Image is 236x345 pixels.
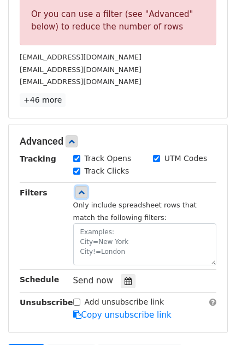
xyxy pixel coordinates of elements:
a: Copy unsubscribe link [73,310,172,320]
h5: Advanced [20,135,216,147]
label: Add unsubscribe link [85,296,164,308]
small: [EMAIL_ADDRESS][DOMAIN_NAME] [20,66,141,74]
small: [EMAIL_ADDRESS][DOMAIN_NAME] [20,53,141,61]
strong: Filters [20,188,48,197]
iframe: Chat Widget [181,293,236,345]
span: Send now [73,276,114,285]
strong: Schedule [20,275,59,284]
small: [EMAIL_ADDRESS][DOMAIN_NAME] [20,78,141,86]
label: UTM Codes [164,153,207,164]
strong: Unsubscribe [20,298,73,307]
label: Track Opens [85,153,132,164]
div: Widget de chat [181,293,236,345]
div: Or you can use a filter (see "Advanced" below) to reduce the number of rows [31,8,205,33]
a: +46 more [20,93,66,107]
small: Only include spreadsheet rows that match the following filters: [73,201,197,222]
strong: Tracking [20,154,56,163]
label: Track Clicks [85,165,129,177]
